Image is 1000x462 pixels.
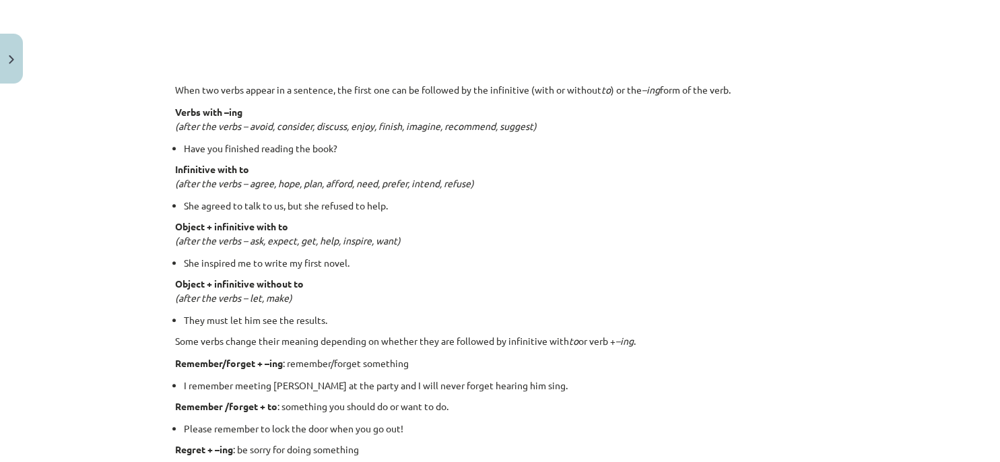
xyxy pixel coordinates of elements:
li: They must let him see the results. [184,313,826,327]
p: When two verbs appear in a sentence, the first one can be followed by the infinitive (with or wit... [175,83,826,97]
em: (after the verbs – let, make) [175,292,292,304]
p: : something you should do or want to do. [175,399,826,414]
strong: Remember /forget + to [175,400,277,412]
p: : remember/forget something [175,356,826,370]
strong: Object + infinitive with to [175,220,288,232]
li: She agreed to talk to us, but she refused to help. [184,199,826,213]
em: –ing [615,335,634,347]
em: (after the verbs – agree, hope, plan, afford, need, prefer, intend, refuse) [175,177,474,189]
li: She inspired me to write my first novel. [184,256,826,270]
em: –ing [642,84,660,96]
p: Some verbs change their meaning depending on whether they are followed by infinitive with or verb... [175,334,826,348]
img: icon-close-lesson-0947bae3869378f0d4975bcd49f059093ad1ed9edebbc8119c70593378902aed.svg [9,55,14,64]
em: to [569,335,578,347]
strong: Regret + –ing [175,443,233,455]
em: (after the verbs – avoid, consider, discuss, enjoy, finish, imagine, recommend, suggest) [175,120,537,132]
p: : be sorry for doing something [175,442,826,457]
strong: Verbs with –ing [175,106,242,118]
strong: Object + infinitive without to [175,277,304,290]
em: to [601,84,611,96]
strong: Infinitive with to [175,163,249,175]
li: Please remember to lock the door when you go out! [184,422,826,436]
em: (after the verbs – ask, expect, get, help, inspire, want) [175,234,401,246]
strong: Remember/forget + –ing [175,357,283,369]
li: I remember meeting [PERSON_NAME] at the party and I will never forget hearing him sing. [184,378,826,393]
li: Have you finished reading the book? [184,141,826,156]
